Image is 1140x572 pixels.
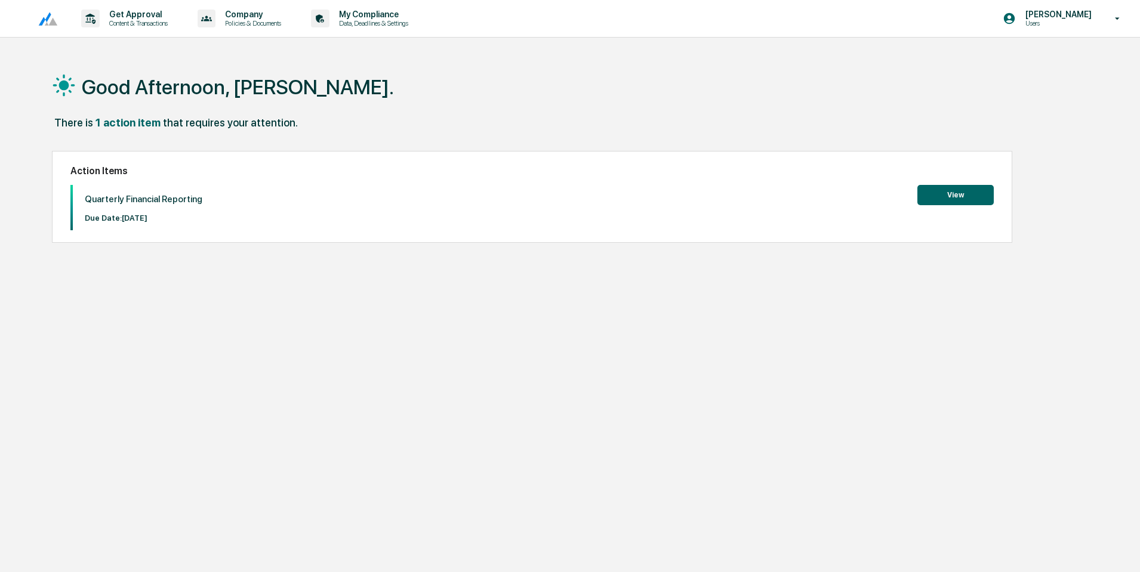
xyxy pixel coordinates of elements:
[215,19,287,27] p: Policies & Documents
[1016,10,1098,19] p: [PERSON_NAME]
[1016,19,1098,27] p: Users
[95,116,161,129] div: 1 action item
[329,10,414,19] p: My Compliance
[100,19,174,27] p: Content & Transactions
[54,116,93,129] div: There is
[70,165,994,177] h2: Action Items
[917,185,994,205] button: View
[85,194,202,205] p: Quarterly Financial Reporting
[29,11,57,26] img: logo
[917,188,994,200] a: View
[85,214,202,222] p: Due Date: [DATE]
[215,10,287,19] p: Company
[100,10,174,19] p: Get Approval
[329,19,414,27] p: Data, Deadlines & Settings
[163,116,298,129] div: that requires your attention.
[82,75,394,99] h1: Good Afternoon, [PERSON_NAME].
